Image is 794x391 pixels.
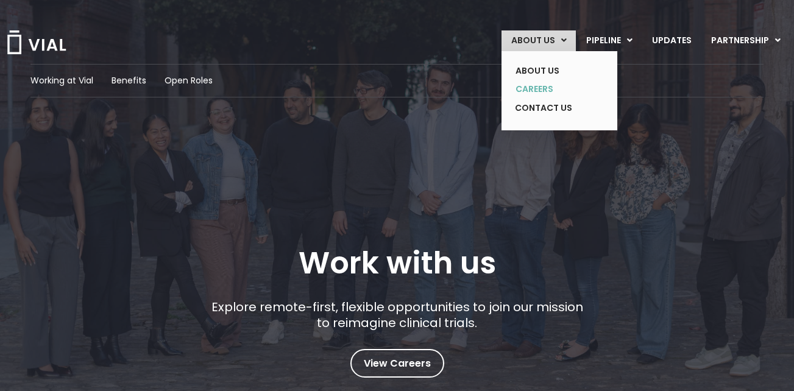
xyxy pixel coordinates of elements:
[112,74,146,87] a: Benefits
[350,349,444,378] a: View Careers
[6,30,67,54] img: Vial Logo
[364,356,431,372] span: View Careers
[299,245,496,281] h1: Work with us
[642,30,701,51] a: UPDATES
[506,80,595,99] a: CAREERS
[576,30,642,51] a: PIPELINEMenu Toggle
[502,30,576,51] a: ABOUT USMenu Toggle
[506,62,595,80] a: ABOUT US
[207,299,587,331] p: Explore remote-first, flexible opportunities to join our mission to reimagine clinical trials.
[701,30,790,51] a: PARTNERSHIPMenu Toggle
[30,74,93,87] a: Working at Vial
[165,74,213,87] a: Open Roles
[506,99,595,118] a: CONTACT US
